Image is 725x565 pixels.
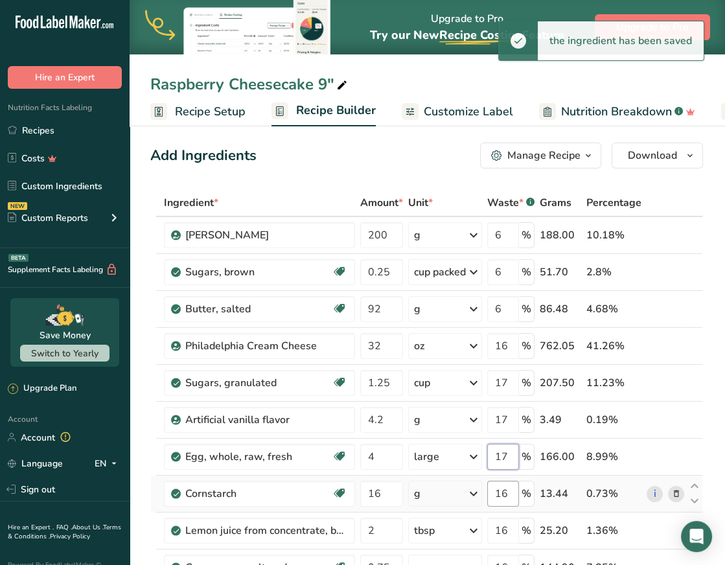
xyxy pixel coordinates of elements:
[586,195,641,211] span: Percentage
[540,486,581,502] div: 13.44
[586,264,641,280] div: 2.8%
[8,202,27,210] div: NEW
[296,102,376,119] span: Recipe Builder
[8,254,29,262] div: BETA
[185,523,347,538] div: Lemon juice from concentrate, bottled, REAL LEMON
[8,523,54,532] a: Hire an Expert .
[612,143,703,168] button: Download
[370,27,564,43] span: Try our New Feature
[586,375,641,391] div: 11.23%
[586,301,641,317] div: 4.68%
[616,19,689,35] span: Upgrade to Pro
[414,301,420,317] div: g
[586,338,641,354] div: 41.26%
[164,195,218,211] span: Ingredient
[185,486,332,502] div: Cornstarch
[647,486,663,502] a: i
[185,227,347,243] div: [PERSON_NAME]
[8,66,122,89] button: Hire an Expert
[414,449,439,465] div: large
[414,412,420,428] div: g
[402,97,513,126] a: Customize Label
[540,264,581,280] div: 51.70
[439,27,522,43] span: Recipe Costing
[8,382,76,395] div: Upgrade Plan
[95,455,122,471] div: EN
[540,301,581,317] div: 86.48
[540,338,581,354] div: 762.05
[150,97,246,126] a: Recipe Setup
[185,375,332,391] div: Sugars, granulated
[540,375,581,391] div: 207.50
[8,523,121,541] a: Terms & Conditions .
[424,103,513,121] span: Customize Label
[414,375,430,391] div: cup
[408,195,433,211] span: Unit
[586,523,641,538] div: 1.36%
[414,227,420,243] div: g
[20,345,109,362] button: Switch to Yearly
[540,412,581,428] div: 3.49
[360,195,403,211] span: Amount
[681,521,712,552] div: Open Intercom Messenger
[185,338,347,354] div: Philadelphia Cream Cheese
[271,96,376,127] a: Recipe Builder
[586,449,641,465] div: 8.99%
[370,1,564,54] div: Upgrade to Pro
[595,14,710,40] button: Upgrade to Pro
[31,347,98,360] span: Switch to Yearly
[586,486,641,502] div: 0.73%
[72,523,103,532] a: About Us .
[8,211,88,225] div: Custom Reports
[586,412,641,428] div: 0.19%
[175,103,246,121] span: Recipe Setup
[185,449,332,465] div: Egg, whole, raw, fresh
[40,329,91,342] div: Save Money
[414,486,420,502] div: g
[185,412,347,428] div: Artificial vanilla flavor
[540,195,571,211] span: Grams
[150,145,257,167] div: Add Ingredients
[586,227,641,243] div: 10.18%
[414,523,435,538] div: tbsp
[480,143,601,168] button: Manage Recipe
[56,523,72,532] a: FAQ .
[185,301,332,317] div: Butter, salted
[539,97,695,126] a: Nutrition Breakdown
[540,523,581,538] div: 25.20
[487,195,535,211] div: Waste
[507,148,581,163] div: Manage Recipe
[50,532,90,541] a: Privacy Policy
[185,264,332,280] div: Sugars, brown
[628,148,677,163] span: Download
[414,264,466,280] div: cup packed
[540,227,581,243] div: 188.00
[538,21,704,60] div: the ingredient has been saved
[8,452,63,475] a: Language
[414,338,424,354] div: oz
[561,103,672,121] span: Nutrition Breakdown
[540,449,581,465] div: 166.00
[150,73,350,96] div: Raspberry Cheesecake 9"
